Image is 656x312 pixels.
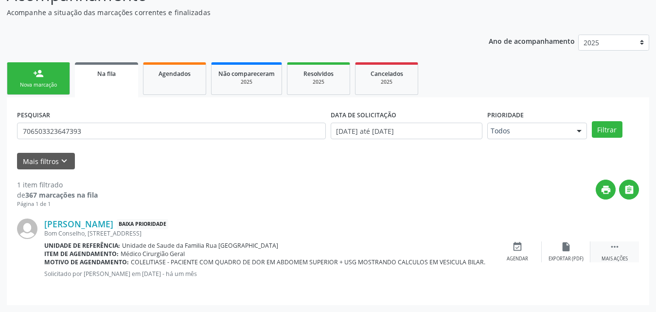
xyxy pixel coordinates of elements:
div: 1 item filtrado [17,180,98,190]
span: Todos [491,126,567,136]
strong: 367 marcações na fila [25,190,98,200]
b: Unidade de referência: [44,241,120,250]
b: Item de agendamento: [44,250,119,258]
i: event_available [512,241,523,252]
span: Agendados [159,70,191,78]
div: Nova marcação [14,81,63,89]
span: Não compareceram [218,70,275,78]
label: Prioridade [487,108,524,123]
input: Nome, CNS [17,123,326,139]
div: Mais ações [602,256,628,262]
p: Acompanhe a situação das marcações correntes e finalizadas [7,7,457,18]
div: 2025 [218,78,275,86]
div: Página 1 de 1 [17,200,98,208]
button: Filtrar [592,121,622,138]
span: Baixa Prioridade [117,219,168,229]
b: Motivo de agendamento: [44,258,129,266]
span: Na fila [97,70,116,78]
label: PESQUISAR [17,108,50,123]
div: de [17,190,98,200]
button:  [619,180,639,200]
i: insert_drive_file [561,241,571,252]
input: Selecione um intervalo [331,123,482,139]
p: Solicitado por [PERSON_NAME] em [DATE] - há um mês [44,270,493,278]
button: print [596,180,616,200]
div: Exportar (PDF) [549,256,584,262]
label: DATA DE SOLICITAÇÃO [331,108,396,123]
span: Unidade de Saude da Familia Rua [GEOGRAPHIC_DATA] [122,241,278,250]
div: 2025 [294,78,343,86]
div: Agendar [507,256,528,262]
div: Bom Conselho, [STREET_ADDRESS] [44,229,493,238]
p: Ano de acompanhamento [489,35,575,47]
button: Mais filtroskeyboard_arrow_down [17,153,75,170]
span: Médico Cirurgião Geral [121,250,185,258]
a: [PERSON_NAME] [44,219,113,229]
span: Resolvidos [303,70,334,78]
span: Cancelados [371,70,403,78]
i:  [624,184,635,195]
span: COLELITIASE - PACIENTE COM QUADRO DE DOR EM ABDOMEM SUPERIOR + USG MOSTRANDO CALCULOS EM VESICULA... [131,258,485,266]
i: print [601,184,611,195]
i: keyboard_arrow_down [59,156,70,166]
div: person_add [33,68,44,79]
i:  [609,241,620,252]
img: img [17,219,37,239]
div: 2025 [362,78,411,86]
